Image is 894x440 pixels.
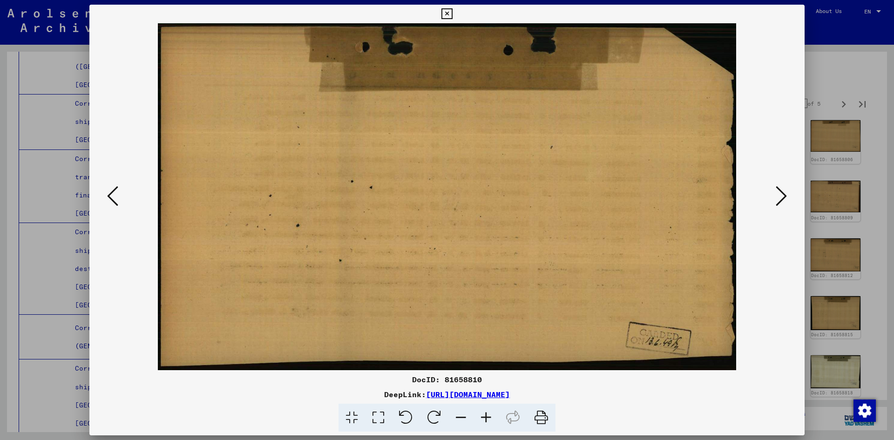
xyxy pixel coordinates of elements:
[121,23,773,370] img: 002.jpg
[89,389,805,400] div: DeepLink:
[426,390,510,399] a: [URL][DOMAIN_NAME]
[853,399,876,422] img: Change consent
[89,374,805,385] div: DocID: 81658810
[853,399,875,421] div: Change consent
